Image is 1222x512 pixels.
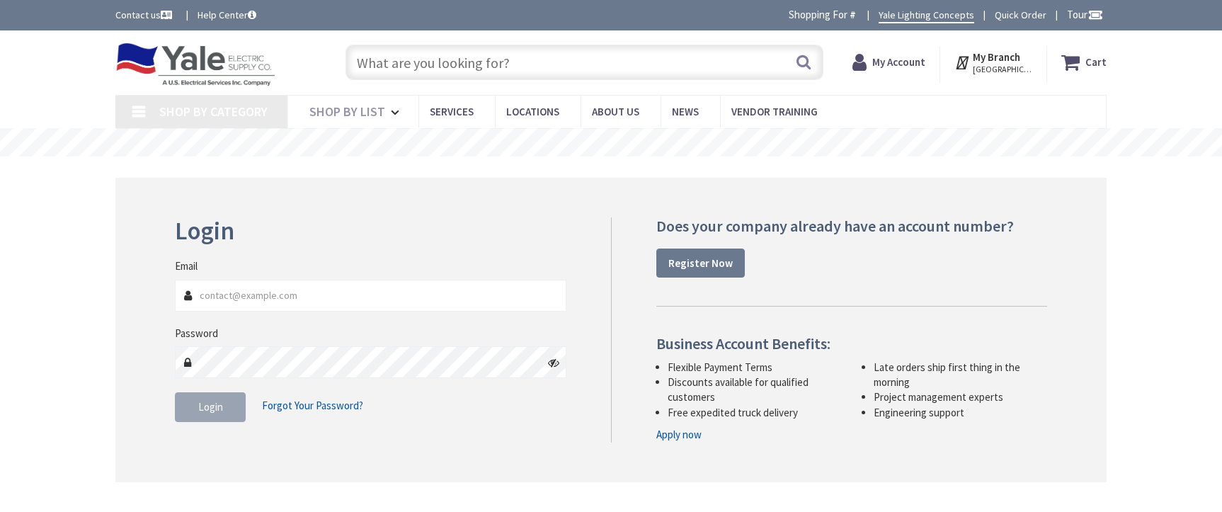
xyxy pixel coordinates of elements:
[973,50,1020,64] strong: My Branch
[874,360,1047,390] li: Late orders ship first thing in the morning
[175,326,218,341] label: Password
[175,217,566,245] h2: Login
[346,45,823,80] input: What are you looking for?
[872,55,925,69] strong: My Account
[995,8,1046,22] a: Quick Order
[198,8,256,22] a: Help Center
[668,375,841,405] li: Discounts available for qualified customers
[850,8,856,21] strong: #
[973,64,1033,75] span: [GEOGRAPHIC_DATA], [GEOGRAPHIC_DATA]
[548,357,559,368] i: Click here to show/hide password
[506,105,559,118] span: Locations
[175,280,566,312] input: Email
[1085,50,1107,75] strong: Cart
[262,399,363,412] span: Forgot Your Password?
[262,392,363,419] a: Forgot Your Password?
[874,405,1047,420] li: Engineering support
[198,400,223,414] span: Login
[852,50,925,75] a: My Account
[954,50,1033,75] div: My Branch [GEOGRAPHIC_DATA], [GEOGRAPHIC_DATA]
[672,105,699,118] span: News
[656,335,1047,352] h4: Business Account Benefits:
[115,8,175,22] a: Contact us
[159,103,268,120] span: Shop By Category
[879,8,974,23] a: Yale Lighting Concepts
[430,105,474,118] span: Services
[1067,8,1103,21] span: Tour
[175,392,246,422] button: Login
[789,8,847,21] span: Shopping For
[1061,50,1107,75] a: Cart
[592,105,639,118] span: About Us
[656,249,745,278] a: Register Now
[175,258,198,273] label: Email
[115,42,275,86] img: Yale Electric Supply Co.
[874,389,1047,404] li: Project management experts
[309,103,385,120] span: Shop By List
[668,256,733,270] strong: Register Now
[731,105,818,118] span: Vendor Training
[668,405,841,420] li: Free expedited truck delivery
[656,217,1047,234] h4: Does your company already have an account number?
[656,427,702,442] a: Apply now
[668,360,841,375] li: Flexible Payment Terms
